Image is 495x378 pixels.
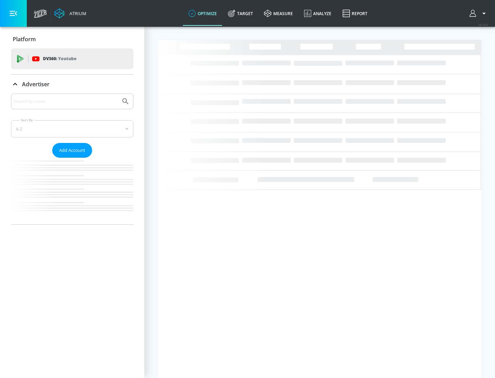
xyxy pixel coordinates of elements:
[298,1,337,26] a: Analyze
[222,1,258,26] a: Target
[478,23,488,26] span: v 4.24.0
[67,10,86,16] div: Atrium
[258,1,298,26] a: measure
[59,146,85,154] span: Add Account
[11,30,133,49] div: Platform
[58,55,76,62] p: Youtube
[22,80,49,88] p: Advertiser
[11,93,133,224] div: Advertiser
[20,118,34,122] label: Sort By
[337,1,373,26] a: Report
[11,75,133,94] div: Advertiser
[11,158,133,224] nav: list of Advertiser
[183,1,222,26] a: optimize
[13,35,36,43] p: Platform
[52,143,92,158] button: Add Account
[54,8,86,19] a: Atrium
[14,97,118,106] input: Search by name
[11,120,133,137] div: A-Z
[43,55,76,63] p: DV360:
[11,48,133,69] div: DV360: Youtube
